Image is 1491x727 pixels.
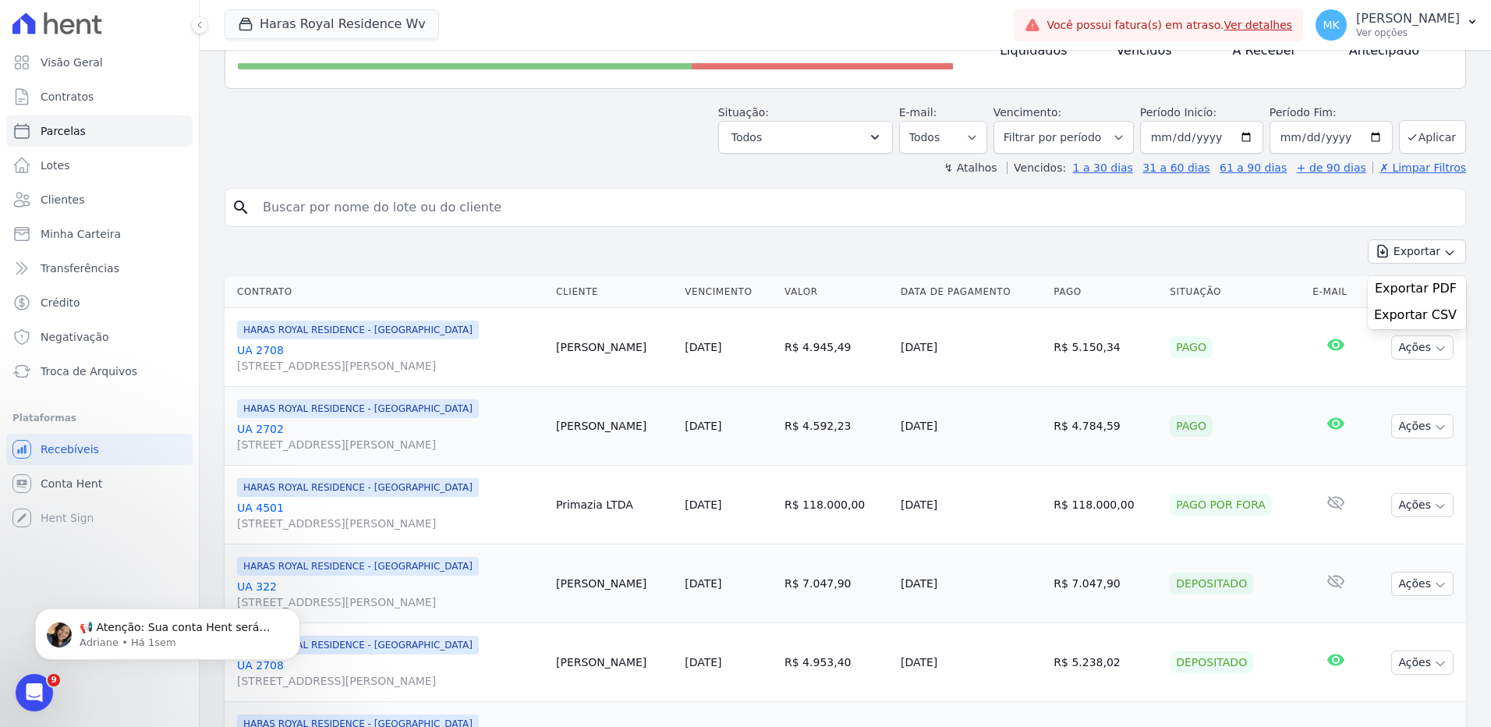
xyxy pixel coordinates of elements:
div: Depositado [1170,573,1253,594]
p: Ver opções [1356,27,1460,39]
td: [DATE] [894,544,1047,623]
span: Negativação [41,329,109,345]
a: Recebíveis [6,434,193,465]
td: R$ 7.047,90 [778,544,894,623]
span: Contratos [41,89,94,105]
td: Primazia LTDA [550,466,678,544]
th: Vencimento [678,276,778,308]
span: [STREET_ADDRESS][PERSON_NAME] [237,358,544,374]
iframe: Intercom live chat [16,674,53,711]
span: Lotes [41,158,70,173]
label: Vencimento: [993,106,1061,119]
h4: Vencidos [1116,41,1207,60]
a: Conta Hent [6,468,193,499]
span: Minha Carteira [41,226,121,242]
span: Conta Hent [41,476,102,491]
a: Troca de Arquivos [6,356,193,387]
button: Ações [1391,651,1454,675]
span: [STREET_ADDRESS][PERSON_NAME] [237,673,544,689]
button: Haras Royal Residence Wv [225,9,439,39]
th: Situação [1163,276,1306,308]
td: R$ 5.238,02 [1047,623,1163,702]
p: [PERSON_NAME] [1356,11,1460,27]
td: [DATE] [894,623,1047,702]
a: UA 322[STREET_ADDRESS][PERSON_NAME] [237,579,544,610]
span: Transferências [41,261,119,276]
span: HARAS ROYAL RESIDENCE - [GEOGRAPHIC_DATA] [237,321,479,339]
td: [DATE] [894,308,1047,387]
iframe: Intercom notifications mensagem [12,576,324,685]
button: Aplicar [1399,120,1466,154]
td: [DATE] [894,387,1047,466]
span: HARAS ROYAL RESIDENCE - [GEOGRAPHIC_DATA] [237,399,479,418]
td: [PERSON_NAME] [550,308,678,387]
th: Contrato [225,276,550,308]
a: Transferências [6,253,193,284]
td: R$ 118.000,00 [778,466,894,544]
td: [PERSON_NAME] [550,623,678,702]
label: Período Fim: [1270,105,1393,121]
th: Pago [1047,276,1163,308]
span: Clientes [41,192,84,207]
th: Cliente [550,276,678,308]
a: [DATE] [685,656,721,668]
div: Pago por fora [1170,494,1272,516]
label: Situação: [718,106,769,119]
a: [DATE] [685,498,721,511]
td: R$ 4.953,40 [778,623,894,702]
div: Depositado [1170,651,1253,673]
a: Contratos [6,81,193,112]
label: Vencidos: [1007,161,1066,174]
div: Plataformas [12,409,186,427]
a: Visão Geral [6,47,193,78]
span: [STREET_ADDRESS][PERSON_NAME] [237,437,544,452]
a: Lotes [6,150,193,181]
span: 9 [48,674,60,686]
label: Período Inicío: [1140,106,1217,119]
h4: Antecipado [1349,41,1440,60]
a: ✗ Limpar Filtros [1372,161,1466,174]
td: R$ 4.945,49 [778,308,894,387]
th: Valor [778,276,894,308]
a: 61 a 90 dias [1220,161,1287,174]
span: Exportar PDF [1375,281,1457,296]
div: Pago [1170,415,1213,437]
span: Todos [731,128,762,147]
span: Troca de Arquivos [41,363,137,379]
a: 31 a 60 dias [1142,161,1209,174]
a: UA 2702[STREET_ADDRESS][PERSON_NAME] [237,421,544,452]
td: R$ 7.047,90 [1047,544,1163,623]
span: Exportar CSV [1374,307,1457,323]
td: [PERSON_NAME] [550,544,678,623]
th: Data de Pagamento [894,276,1047,308]
label: E-mail: [899,106,937,119]
td: R$ 118.000,00 [1047,466,1163,544]
span: [STREET_ADDRESS][PERSON_NAME] [237,594,544,610]
th: E-mail [1306,276,1365,308]
span: Visão Geral [41,55,103,70]
span: Recebíveis [41,442,99,457]
a: 1 a 30 dias [1073,161,1133,174]
a: Crédito [6,287,193,318]
button: MK [PERSON_NAME] Ver opções [1303,3,1491,47]
button: Ações [1391,493,1454,517]
a: [DATE] [685,577,721,590]
div: Pago [1170,336,1213,358]
button: Exportar [1368,239,1466,264]
span: Crédito [41,295,80,310]
span: Parcelas [41,123,86,139]
td: R$ 4.784,59 [1047,387,1163,466]
span: [STREET_ADDRESS][PERSON_NAME] [237,516,544,531]
span: HARAS ROYAL RESIDENCE - [GEOGRAPHIC_DATA] [237,478,479,497]
a: Ver detalhes [1224,19,1293,31]
button: Todos [718,121,893,154]
h4: Liquidados [1000,41,1091,60]
a: UA 2708[STREET_ADDRESS][PERSON_NAME] [237,658,544,689]
td: R$ 5.150,34 [1047,308,1163,387]
td: [DATE] [894,466,1047,544]
a: [DATE] [685,420,721,432]
a: UA 2708[STREET_ADDRESS][PERSON_NAME] [237,342,544,374]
